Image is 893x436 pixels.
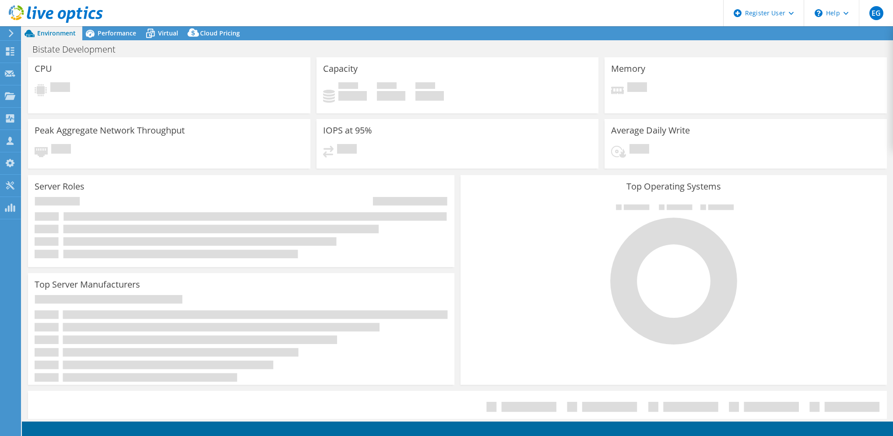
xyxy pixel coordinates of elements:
span: Environment [37,29,76,37]
span: Pending [629,144,649,156]
h3: Peak Aggregate Network Throughput [35,126,185,135]
svg: \n [815,9,823,17]
span: Total [415,82,435,91]
h3: Memory [611,64,645,74]
h3: Average Daily Write [611,126,690,135]
h3: Server Roles [35,182,84,191]
h4: 0 GiB [415,91,444,101]
span: Pending [51,144,71,156]
h3: Capacity [323,64,358,74]
span: Free [377,82,397,91]
h1: Bistate Development [28,45,129,54]
h3: Top Server Manufacturers [35,280,140,289]
h3: IOPS at 95% [323,126,372,135]
span: Pending [50,82,70,94]
h3: CPU [35,64,52,74]
span: Cloud Pricing [200,29,240,37]
span: Pending [337,144,357,156]
span: Performance [98,29,136,37]
span: Virtual [158,29,178,37]
h4: 0 GiB [377,91,405,101]
span: Pending [627,82,647,94]
h3: Top Operating Systems [467,182,880,191]
h4: 0 GiB [338,91,367,101]
span: Used [338,82,358,91]
span: EG [869,6,883,20]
